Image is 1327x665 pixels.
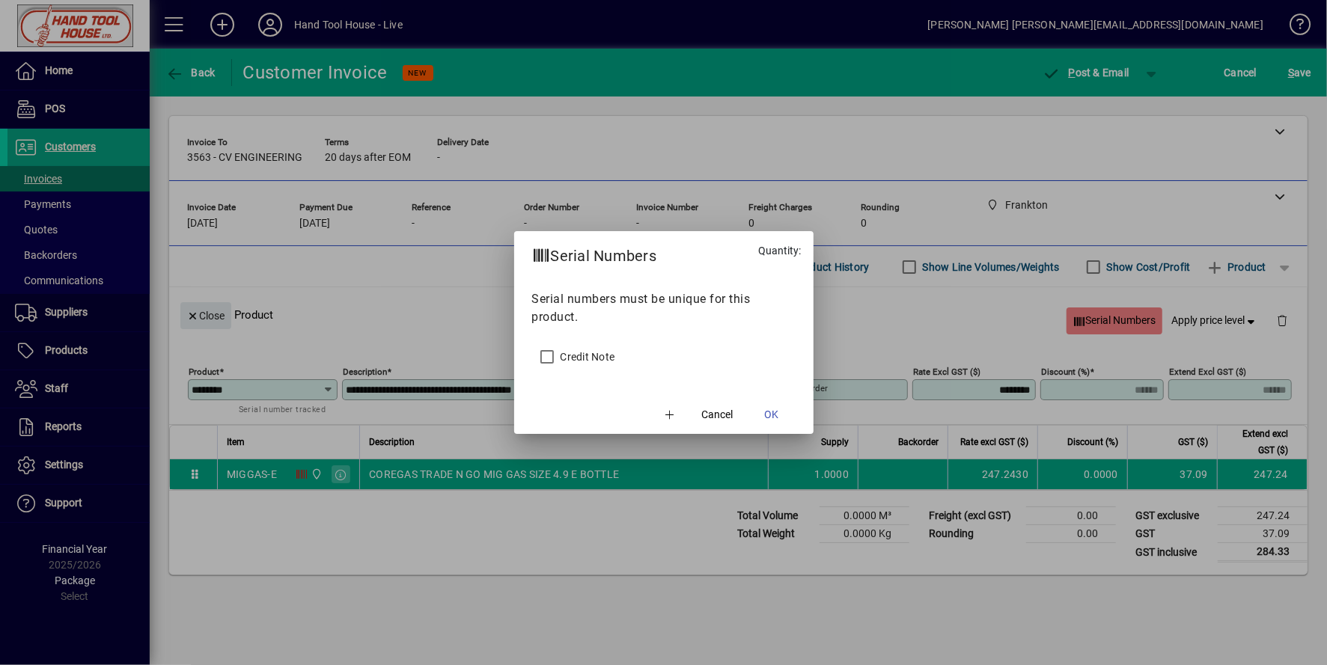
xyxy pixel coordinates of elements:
h2: Serial Numbers [514,231,675,275]
span: OK [764,407,778,423]
div: Quantity: [747,231,814,275]
button: Cancel [694,401,742,428]
button: OK [748,401,796,428]
span: Cancel [702,407,733,423]
p: Serial numbers must be unique for this product. [532,290,796,326]
label: Credit Note [558,349,615,364]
